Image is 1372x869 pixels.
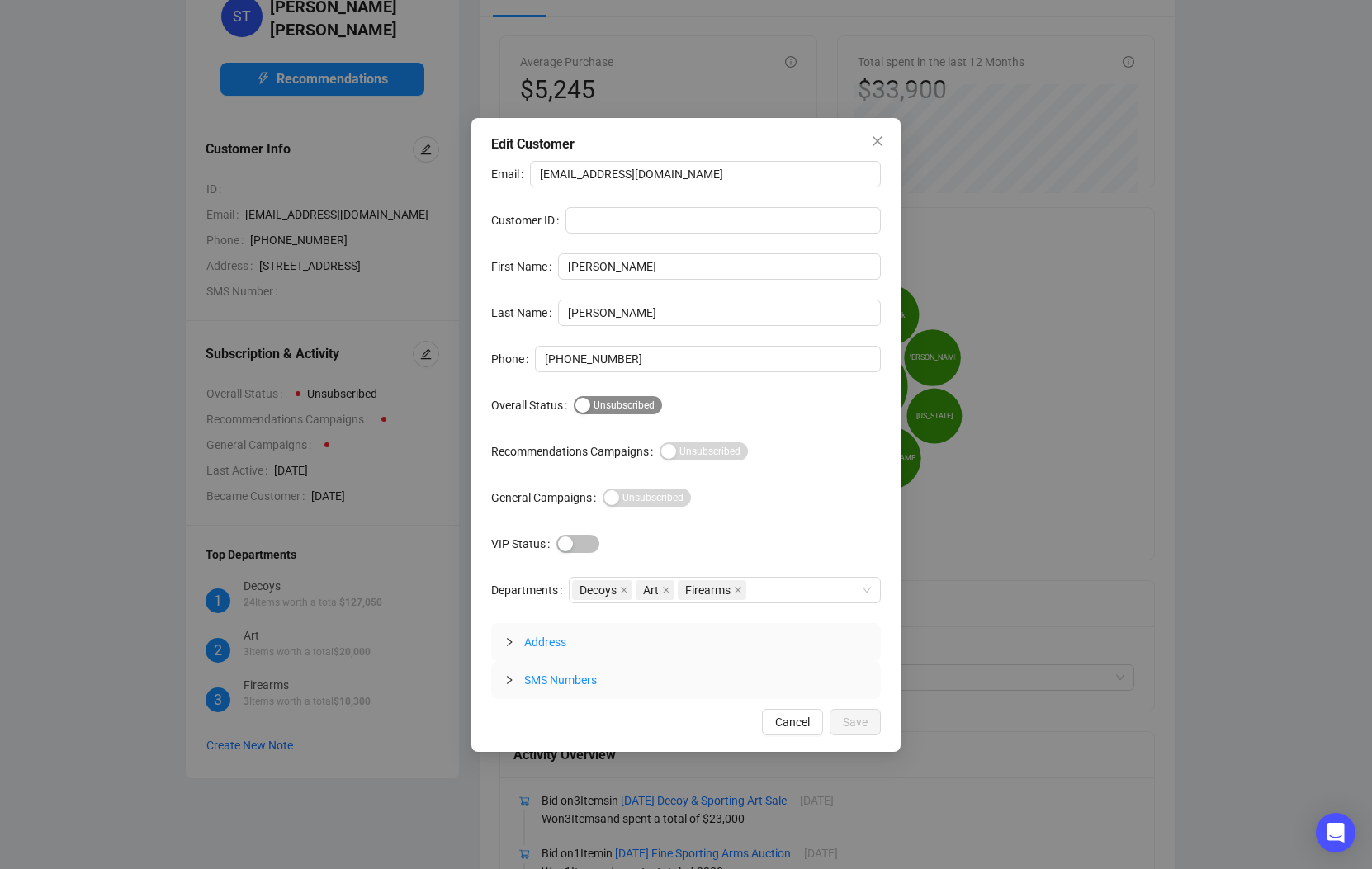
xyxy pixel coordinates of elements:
input: Email [530,161,881,187]
button: Recommendations Campaigns [660,442,748,460]
span: collapsed [504,675,514,685]
button: Overall Status [574,396,662,414]
label: Customer ID [491,207,565,234]
span: close [734,586,742,594]
input: Phone [535,346,881,372]
div: Open Intercom Messenger [1316,813,1355,852]
label: General Campaigns [491,484,603,511]
span: close [620,586,628,594]
span: close [662,586,670,594]
div: Edit Customer [491,135,881,154]
label: VIP Status [491,531,556,557]
input: Customer ID [565,207,881,234]
button: Cancel [762,709,823,735]
button: Save [830,709,881,735]
input: First Name [558,253,881,280]
div: SMS Numbers [491,661,881,699]
span: collapsed [504,637,514,647]
span: Decoys [580,581,617,599]
input: Last Name [558,300,881,326]
button: General Campaigns [603,489,691,507]
label: Last Name [491,300,558,326]
label: Recommendations Campaigns [491,438,660,465]
span: Art [636,580,674,600]
span: Address [524,635,566,649]
span: Art [643,581,659,599]
span: Firearms [678,580,746,600]
label: Departments [491,577,569,603]
button: Close [864,128,891,154]
label: Overall Status [491,392,574,418]
span: Cancel [775,713,810,731]
span: close [871,135,884,148]
span: Firearms [685,581,731,599]
label: Email [491,161,530,187]
div: Address [491,623,881,661]
button: VIP Status [556,535,599,553]
span: Decoys [572,580,632,600]
span: SMS Numbers [524,673,597,687]
label: Phone [491,346,535,372]
label: First Name [491,253,558,280]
